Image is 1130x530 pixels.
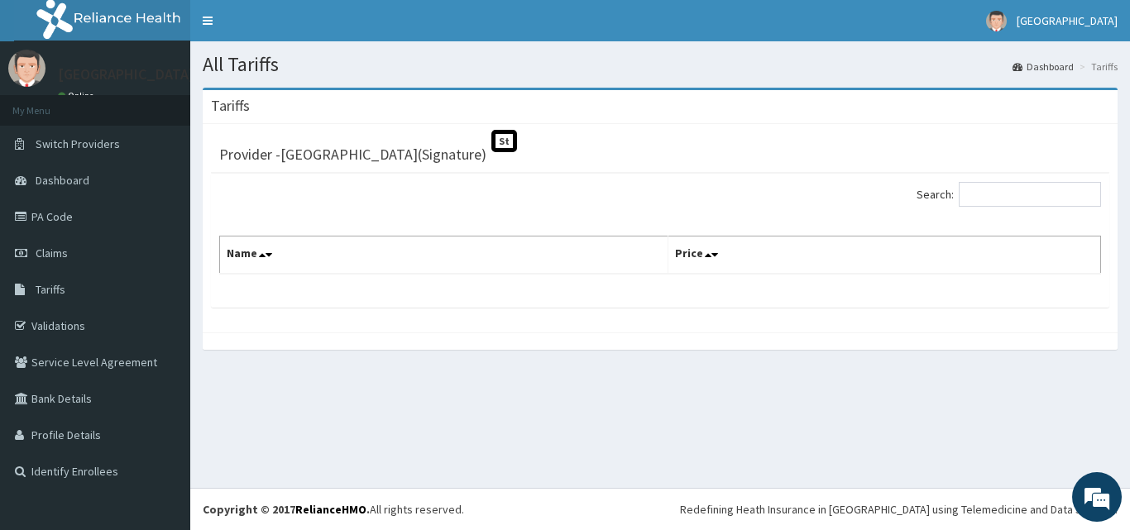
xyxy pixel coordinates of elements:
h1: All Tariffs [203,54,1118,75]
th: Name [220,236,668,275]
strong: Copyright © 2017 . [203,502,370,517]
a: RelianceHMO [295,502,366,517]
span: [GEOGRAPHIC_DATA] [1017,13,1118,28]
span: St [491,130,517,152]
img: User Image [986,11,1007,31]
input: Search: [959,182,1101,207]
div: Redefining Heath Insurance in [GEOGRAPHIC_DATA] using Telemedicine and Data Science! [680,501,1118,518]
h3: Provider - [GEOGRAPHIC_DATA](Signature) [219,147,486,162]
h3: Tariffs [211,98,250,113]
a: Dashboard [1013,60,1074,74]
span: Claims [36,246,68,260]
footer: All rights reserved. [190,488,1130,530]
a: Online [58,90,98,102]
p: [GEOGRAPHIC_DATA] [58,67,194,82]
img: User Image [8,50,45,87]
label: Search: [917,182,1101,207]
th: Price [668,236,1101,275]
li: Tariffs [1075,60,1118,74]
span: Switch Providers [36,136,120,151]
span: Dashboard [36,173,89,188]
span: Tariffs [36,282,65,297]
